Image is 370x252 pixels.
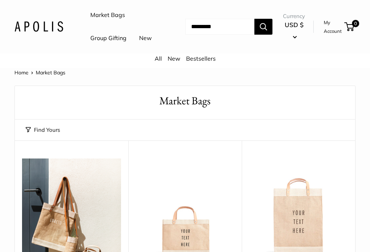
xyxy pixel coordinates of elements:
[168,55,180,62] a: New
[36,69,65,76] span: Market Bags
[185,19,254,35] input: Search...
[283,19,305,42] button: USD $
[14,69,29,76] a: Home
[139,33,152,44] a: New
[324,18,342,36] a: My Account
[285,21,304,29] span: USD $
[186,55,216,62] a: Bestsellers
[14,68,65,77] nav: Breadcrumb
[254,19,272,35] button: Search
[26,93,344,109] h1: Market Bags
[283,11,305,21] span: Currency
[352,20,359,27] span: 0
[90,33,126,44] a: Group Gifting
[90,10,125,21] a: Market Bags
[14,21,63,32] img: Apolis
[155,55,162,62] a: All
[26,125,60,135] button: Find Yours
[345,22,354,31] a: 0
